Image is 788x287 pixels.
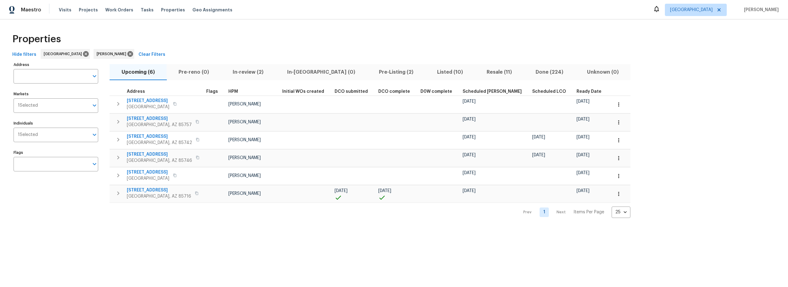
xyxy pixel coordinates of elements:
span: Flags [206,89,218,94]
span: [PERSON_NAME] [228,102,261,106]
span: Tasks [141,8,154,12]
span: Address [127,89,145,94]
span: 1 Selected [18,132,38,137]
span: Ready Date [577,89,601,94]
button: Open [90,101,99,110]
span: [STREET_ADDRESS] [127,133,192,140]
span: 1 Selected [18,103,38,108]
button: Hide filters [10,49,39,60]
span: [STREET_ADDRESS] [127,169,169,175]
span: [STREET_ADDRESS] [127,151,192,158]
nav: Pagination Navigation [517,207,630,218]
span: [PERSON_NAME] [228,120,261,124]
span: [PERSON_NAME] [97,51,129,57]
button: Clear Filters [136,49,168,60]
span: [DATE] [335,189,348,193]
button: Open [90,160,99,168]
label: Address [14,63,98,67]
span: [PERSON_NAME] [228,156,261,160]
span: HPM [228,89,238,94]
span: [DATE] [532,153,545,157]
span: [DATE] [463,189,476,193]
span: [PERSON_NAME] [742,7,779,13]
span: [DATE] [577,171,589,175]
span: Scheduled LCO [532,89,566,94]
span: Pre-reno (0) [170,68,217,76]
span: In-[GEOGRAPHIC_DATA] (0) [279,68,363,76]
span: [DATE] [378,189,391,193]
span: Pre-Listing (2) [371,68,421,76]
span: Properties [161,7,185,13]
span: DCO submitted [335,89,368,94]
span: In-review (2) [224,68,271,76]
span: Done (224) [527,68,571,76]
button: Open [90,130,99,139]
span: [DATE] [577,117,589,121]
span: Resale (11) [478,68,520,76]
div: [PERSON_NAME] [94,49,134,59]
span: [GEOGRAPHIC_DATA] [44,51,84,57]
span: Upcoming (6) [113,68,163,76]
span: [STREET_ADDRESS] [127,98,169,104]
span: [DATE] [577,189,589,193]
a: Goto page 1 [540,207,549,217]
span: [DATE] [463,117,476,121]
label: Markets [14,92,98,96]
span: [DATE] [577,99,589,104]
span: DCO complete [378,89,410,94]
span: Visits [59,7,71,13]
span: [GEOGRAPHIC_DATA] [127,104,169,110]
span: Scheduled [PERSON_NAME] [463,89,522,94]
p: Items Per Page [573,209,604,215]
span: Unknown (0) [579,68,627,76]
span: [DATE] [532,135,545,139]
span: [DATE] [577,153,589,157]
label: Individuals [14,121,98,125]
span: [PERSON_NAME] [228,174,261,178]
span: [GEOGRAPHIC_DATA], AZ 85716 [127,193,191,199]
span: Listed (10) [429,68,471,76]
span: [STREET_ADDRESS] [127,187,191,193]
span: [DATE] [463,99,476,104]
div: [GEOGRAPHIC_DATA] [41,49,90,59]
span: Hide filters [12,51,36,59]
span: Maestro [21,7,41,13]
span: [PERSON_NAME] [228,138,261,142]
span: Clear Filters [139,51,165,59]
span: Work Orders [105,7,133,13]
span: [DATE] [463,171,476,175]
span: Projects [79,7,98,13]
span: [STREET_ADDRESS] [127,116,192,122]
div: 25 [612,204,630,220]
span: [GEOGRAPHIC_DATA] [127,175,169,182]
span: [GEOGRAPHIC_DATA], AZ 85746 [127,158,192,164]
span: Properties [12,36,61,42]
span: [GEOGRAPHIC_DATA], AZ 85757 [127,122,192,128]
span: Initial WOs created [282,89,324,94]
label: Flags [14,151,98,154]
span: [PERSON_NAME] [228,191,261,196]
span: [GEOGRAPHIC_DATA], AZ 85742 [127,140,192,146]
button: Open [90,72,99,80]
span: D0W complete [420,89,452,94]
span: [DATE] [463,153,476,157]
span: [DATE] [463,135,476,139]
span: [DATE] [577,135,589,139]
span: Geo Assignments [192,7,232,13]
span: [GEOGRAPHIC_DATA] [670,7,713,13]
